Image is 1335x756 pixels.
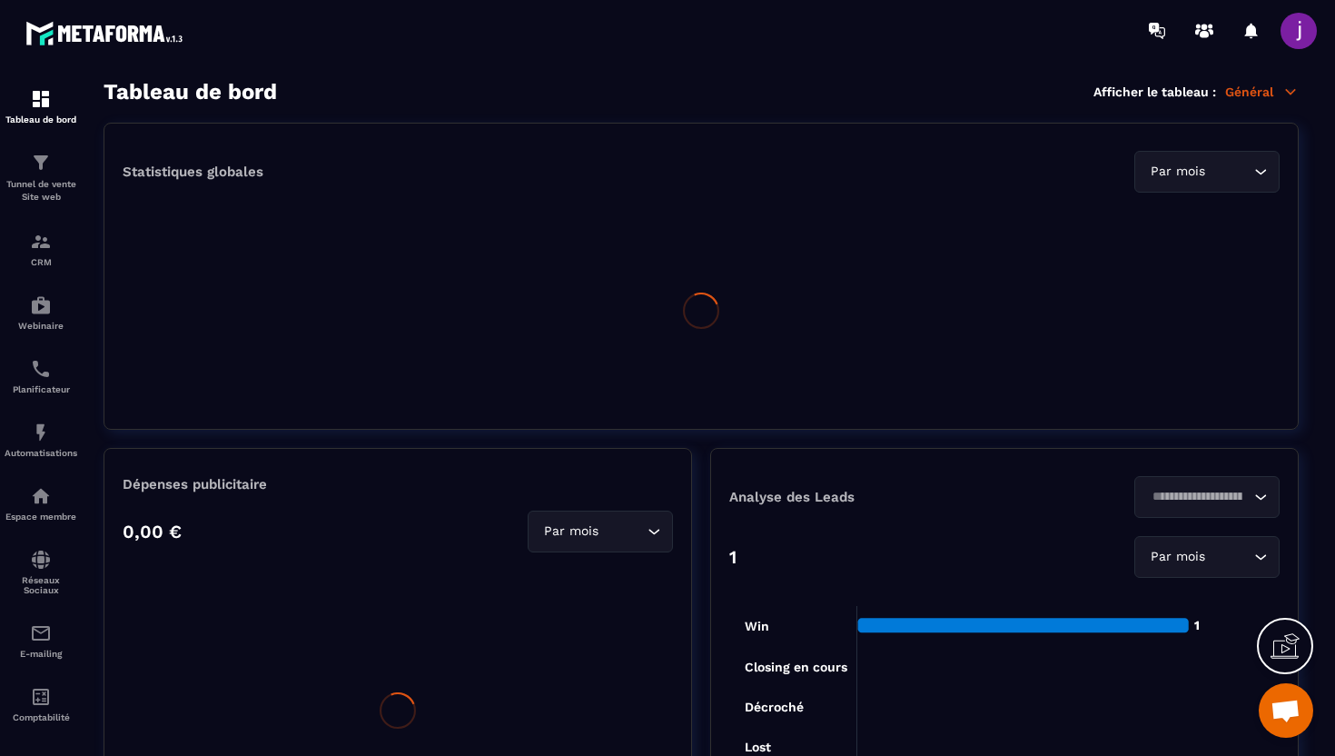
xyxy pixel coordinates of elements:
[602,522,643,542] input: Search for option
[1259,683,1313,738] div: Ouvrir le chat
[30,549,52,571] img: social-network
[5,344,77,408] a: schedulerschedulerPlanificateur
[5,138,77,217] a: formationformationTunnel de vente Site web
[745,700,804,714] tspan: Décroché
[30,294,52,316] img: automations
[539,522,602,542] span: Par mois
[123,164,263,180] p: Statistiques globales
[30,358,52,380] img: scheduler
[1093,85,1216,99] p: Afficher le tableau :
[1146,547,1209,567] span: Par mois
[5,114,77,124] p: Tableau de bord
[5,712,77,722] p: Comptabilité
[1209,162,1250,182] input: Search for option
[30,485,52,507] img: automations
[729,489,1004,505] p: Analyse des Leads
[5,217,77,281] a: formationformationCRM
[25,16,189,50] img: logo
[5,472,77,535] a: automationsautomationsEspace membre
[30,152,52,174] img: formation
[123,521,182,542] p: 0,00 €
[104,79,277,104] h3: Tableau de bord
[5,649,77,659] p: E-mailing
[30,231,52,253] img: formation
[5,535,77,609] a: social-networksocial-networkRéseaux Sociaux
[5,321,77,331] p: Webinaire
[745,660,847,675] tspan: Closing en cours
[5,408,77,472] a: automationsautomationsAutomatisations
[528,511,673,552] div: Search for option
[5,609,77,672] a: emailemailE-mailing
[1134,476,1280,518] div: Search for option
[30,622,52,644] img: email
[1134,536,1280,578] div: Search for option
[5,178,77,204] p: Tunnel de vente Site web
[30,686,52,708] img: accountant
[30,88,52,110] img: formation
[1146,162,1209,182] span: Par mois
[123,476,673,492] p: Dépenses publicitaire
[1209,547,1250,567] input: Search for option
[729,546,737,568] p: 1
[5,384,77,394] p: Planificateur
[1225,84,1299,100] p: Général
[1146,487,1250,507] input: Search for option
[745,619,769,633] tspan: Win
[5,672,77,736] a: accountantaccountantComptabilité
[5,512,77,522] p: Espace membre
[30,422,52,443] img: automations
[5,257,77,267] p: CRM
[5,75,77,138] a: formationformationTableau de bord
[1134,151,1280,193] div: Search for option
[5,575,77,595] p: Réseaux Sociaux
[5,448,77,458] p: Automatisations
[5,281,77,344] a: automationsautomationsWebinaire
[745,740,771,754] tspan: Lost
